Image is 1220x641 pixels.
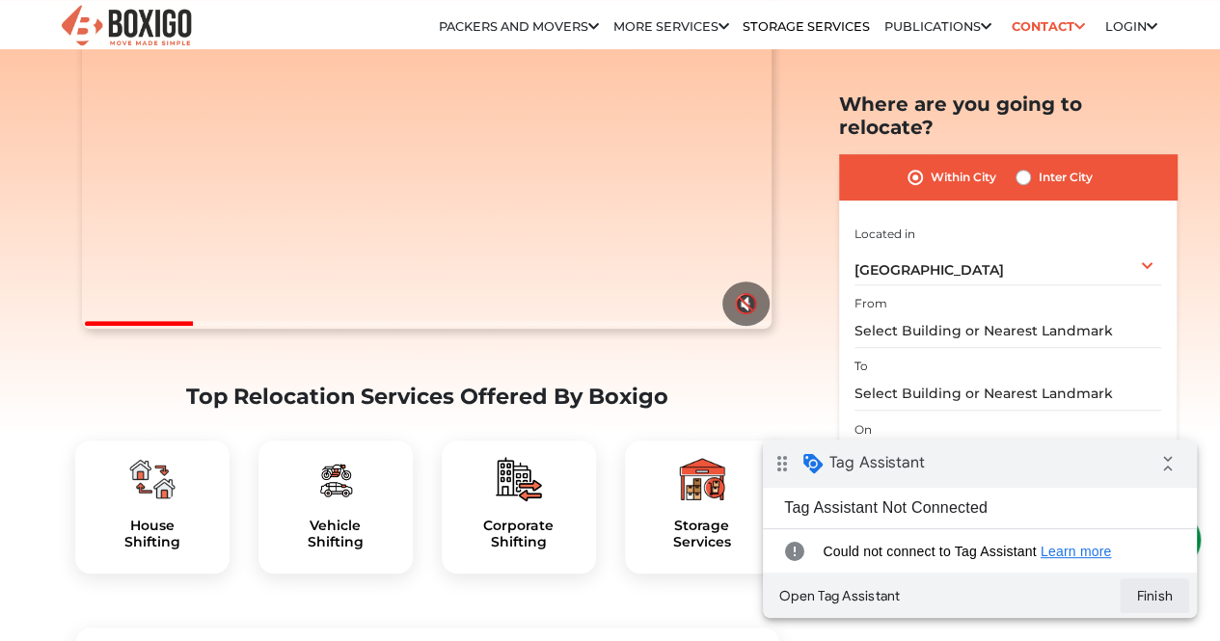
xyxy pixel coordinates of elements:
[854,225,915,242] label: Located in
[386,5,424,43] i: Collapse debug badge
[91,518,214,550] a: HouseShifting
[679,456,725,502] img: boxigo_packers_and_movers_plan
[457,518,581,550] a: CorporateShifting
[839,93,1177,139] h2: Where are you going to relocate?
[274,518,397,550] a: VehicleShifting
[67,13,162,32] span: Tag Assistant
[854,377,1161,411] input: Select Building or Nearest Landmark
[854,358,868,375] label: To
[8,139,147,174] button: Open Tag Assistant
[496,456,542,502] img: boxigo_packers_and_movers_plan
[60,102,402,121] span: Could not connect to Tag Assistant
[274,518,397,550] h5: Vehicle Shifting
[1104,19,1156,34] a: Login
[854,314,1161,348] input: Select Building or Nearest Landmark
[854,421,872,439] label: On
[722,281,770,326] button: 🔇
[854,261,1004,279] span: [GEOGRAPHIC_DATA]
[91,518,214,550] h5: House Shifting
[15,93,47,131] i: error
[640,518,764,550] a: StorageServices
[743,19,870,34] a: Storage Services
[854,295,887,312] label: From
[613,19,729,34] a: More services
[439,19,599,34] a: Packers and Movers
[884,19,991,34] a: Publications
[129,456,176,502] img: boxigo_packers_and_movers_plan
[640,518,764,550] h5: Storage Services
[931,166,996,189] label: Within City
[75,384,779,410] h2: Top Relocation Services Offered By Boxigo
[19,19,58,58] img: whatsapp-icon.svg
[59,3,194,50] img: Boxigo
[1039,166,1093,189] label: Inter City
[278,104,349,120] a: Learn more
[357,139,426,174] button: Finish
[1005,12,1091,41] a: Contact
[457,518,581,550] h5: Corporate Shifting
[312,456,359,502] img: boxigo_packers_and_movers_plan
